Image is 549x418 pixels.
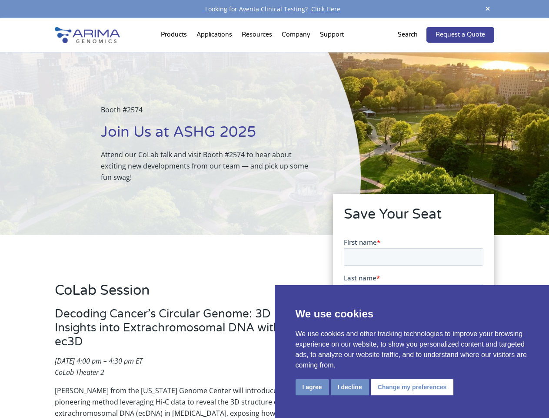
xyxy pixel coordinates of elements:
em: CoLab Theater 2 [55,367,104,377]
img: Arima-Genomics-logo [55,27,120,43]
button: Change my preferences [371,379,454,395]
h2: Save Your Seat [344,205,483,231]
a: Request a Quote [426,27,494,43]
h3: Decoding Cancer’s Circular Genome: 3D Insights into Extrachromosomal DNA with ec3D [55,307,309,355]
p: Attend our CoLab talk and visit Booth #2574 to hear about exciting new developments from our team... [101,149,317,183]
em: [DATE] 4:00 pm – 4:30 pm ET [55,356,143,366]
h1: Join Us at ASHG 2025 [101,122,317,149]
div: Looking for Aventa Clinical Testing? [55,3,494,15]
a: Click Here [308,5,344,13]
p: Search [398,29,418,40]
p: We use cookies [296,306,529,322]
button: I decline [331,379,369,395]
h2: CoLab Session [55,281,309,307]
p: We use cookies and other tracking technologies to improve your browsing experience on our website... [296,329,529,371]
p: Booth #2574 [101,104,317,122]
button: I agree [296,379,329,395]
